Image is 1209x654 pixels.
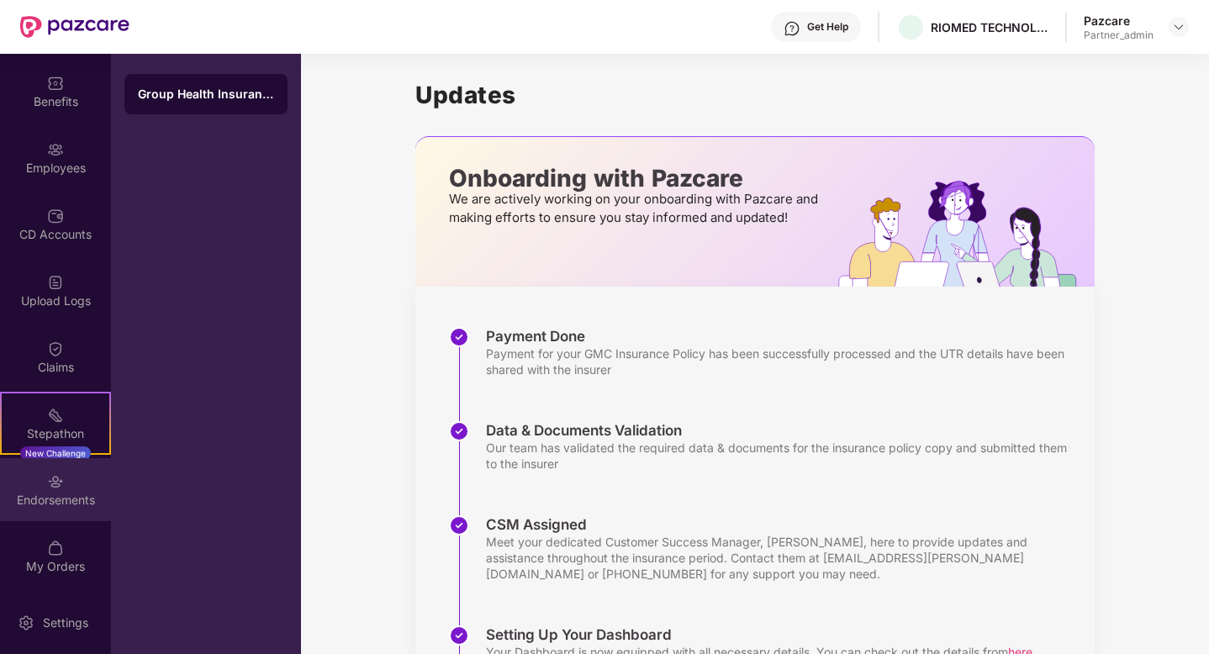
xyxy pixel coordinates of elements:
[47,274,64,291] img: svg+xml;base64,PHN2ZyBpZD0iVXBsb2FkX0xvZ3MiIGRhdGEtbmFtZT0iVXBsb2FkIExvZ3MiIHhtbG5zPSJodHRwOi8vd3...
[47,75,64,92] img: svg+xml;base64,PHN2ZyBpZD0iQmVuZWZpdHMiIHhtbG5zPSJodHRwOi8vd3d3LnczLm9yZy8yMDAwL3N2ZyIgd2lkdGg9Ij...
[449,421,469,441] img: svg+xml;base64,PHN2ZyBpZD0iU3RlcC1Eb25lLTMyeDMyIiB4bWxucz0iaHR0cDovL3d3dy53My5vcmcvMjAwMC9zdmciIH...
[449,625,469,646] img: svg+xml;base64,PHN2ZyBpZD0iU3RlcC1Eb25lLTMyeDMyIiB4bWxucz0iaHR0cDovL3d3dy53My5vcmcvMjAwMC9zdmciIH...
[47,340,64,357] img: svg+xml;base64,PHN2ZyBpZD0iQ2xhaW0iIHhtbG5zPSJodHRwOi8vd3d3LnczLm9yZy8yMDAwL3N2ZyIgd2lkdGg9IjIwIi...
[18,614,34,631] img: svg+xml;base64,PHN2ZyBpZD0iU2V0dGluZy0yMHgyMCIgeG1sbnM9Imh0dHA6Ly93d3cudzMub3JnLzIwMDAvc3ZnIiB3aW...
[449,327,469,347] img: svg+xml;base64,PHN2ZyBpZD0iU3RlcC1Eb25lLTMyeDMyIiB4bWxucz0iaHR0cDovL3d3dy53My5vcmcvMjAwMC9zdmciIH...
[2,425,109,442] div: Stepathon
[20,16,129,38] img: New Pazcare Logo
[807,20,848,34] div: Get Help
[931,19,1048,35] div: RIOMED TECHNOLOGIES INDIA PRIVATE LIMITED
[47,473,64,490] img: svg+xml;base64,PHN2ZyBpZD0iRW5kb3JzZW1lbnRzIiB4bWxucz0iaHR0cDovL3d3dy53My5vcmcvMjAwMC9zdmciIHdpZH...
[1084,13,1154,29] div: Pazcare
[486,515,1078,534] div: CSM Assigned
[449,515,469,535] img: svg+xml;base64,PHN2ZyBpZD0iU3RlcC1Eb25lLTMyeDMyIiB4bWxucz0iaHR0cDovL3d3dy53My5vcmcvMjAwMC9zdmciIH...
[486,534,1078,582] div: Meet your dedicated Customer Success Manager, [PERSON_NAME], here to provide updates and assistan...
[486,440,1078,472] div: Our team has validated the required data & documents for the insurance policy copy and submitted ...
[47,141,64,158] img: svg+xml;base64,PHN2ZyBpZD0iRW1wbG95ZWVzIiB4bWxucz0iaHR0cDovL3d3dy53My5vcmcvMjAwMC9zdmciIHdpZHRoPS...
[138,86,274,103] div: Group Health Insurance
[838,181,1095,287] img: hrOnboarding
[415,81,1095,109] h1: Updates
[20,446,91,460] div: New Challenge
[47,540,64,556] img: svg+xml;base64,PHN2ZyBpZD0iTXlfT3JkZXJzIiBkYXRhLW5hbWU9Ik15IE9yZGVycyIgeG1sbnM9Imh0dHA6Ly93d3cudz...
[486,327,1078,345] div: Payment Done
[449,190,823,227] p: We are actively working on your onboarding with Pazcare and making efforts to ensure you stay inf...
[486,345,1078,377] div: Payment for your GMC Insurance Policy has been successfully processed and the UTR details have be...
[47,208,64,224] img: svg+xml;base64,PHN2ZyBpZD0iQ0RfQWNjb3VudHMiIGRhdGEtbmFtZT0iQ0QgQWNjb3VudHMiIHhtbG5zPSJodHRwOi8vd3...
[486,421,1078,440] div: Data & Documents Validation
[38,614,93,631] div: Settings
[1172,20,1185,34] img: svg+xml;base64,PHN2ZyBpZD0iRHJvcGRvd24tMzJ4MzIiIHhtbG5zPSJodHRwOi8vd3d3LnczLm9yZy8yMDAwL3N2ZyIgd2...
[449,171,823,186] p: Onboarding with Pazcare
[47,407,64,424] img: svg+xml;base64,PHN2ZyB4bWxucz0iaHR0cDovL3d3dy53My5vcmcvMjAwMC9zdmciIHdpZHRoPSIyMSIgaGVpZ2h0PSIyMC...
[486,625,1032,644] div: Setting Up Your Dashboard
[1084,29,1154,42] div: Partner_admin
[784,20,800,37] img: svg+xml;base64,PHN2ZyBpZD0iSGVscC0zMngzMiIgeG1sbnM9Imh0dHA6Ly93d3cudzMub3JnLzIwMDAvc3ZnIiB3aWR0aD...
